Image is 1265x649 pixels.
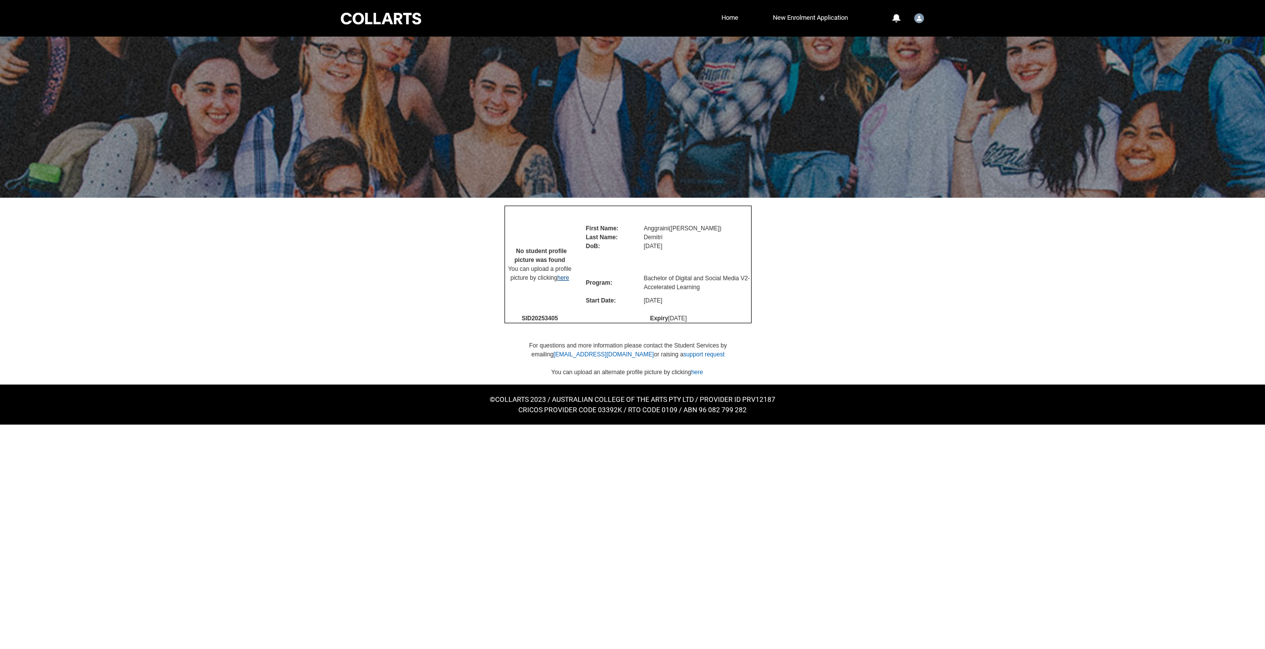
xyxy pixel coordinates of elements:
span: For questions and more information please contact the Student Services by emailing or raising a [529,342,727,358]
span: SID 20253405 [522,315,558,322]
span: [DATE] [644,243,663,250]
span: [DATE] [644,297,663,304]
span: Program: [586,279,612,286]
a: support request [683,351,724,358]
span: You can upload an alternate profile picture by clicking [551,369,703,376]
span: Anggraini ( [PERSON_NAME] ) [644,225,721,232]
span: [DATE] [668,315,687,322]
span: Expiry [650,315,668,322]
a: Home [719,10,741,25]
a: here [691,369,703,376]
a: New Enrolment Application [770,10,850,25]
span: Start Date: [586,297,616,304]
span: No student profile picture was found [514,248,567,263]
span: You can upload a profile picture by clicking [508,265,571,281]
td: Bachelor of Digital and Social Media V2 - Accelerated Learning [644,269,752,296]
span: First Name: [586,225,619,232]
button: User Profile Student.ademitr.20253405 [912,9,927,25]
a: here [557,274,569,281]
span: Last Name: [586,234,618,241]
span: DoB: [586,243,600,250]
a: [EMAIL_ADDRESS][DOMAIN_NAME] [553,351,654,358]
span: Demitri [644,234,663,241]
img: Student.ademitr.20253405 [914,13,924,23]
